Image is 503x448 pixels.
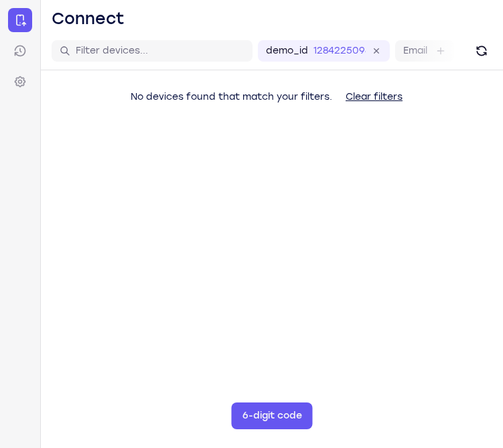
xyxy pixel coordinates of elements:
input: Filter devices... [76,44,244,58]
label: Email [403,44,427,58]
label: demo_id [266,44,308,58]
a: Connect [8,8,32,32]
button: 6-digit code [232,402,313,429]
button: Clear filters [335,84,413,110]
a: Sessions [8,39,32,63]
a: Settings [8,70,32,94]
button: Refresh [471,40,492,62]
h1: Connect [52,8,125,29]
span: No devices found that match your filters. [131,91,332,102]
